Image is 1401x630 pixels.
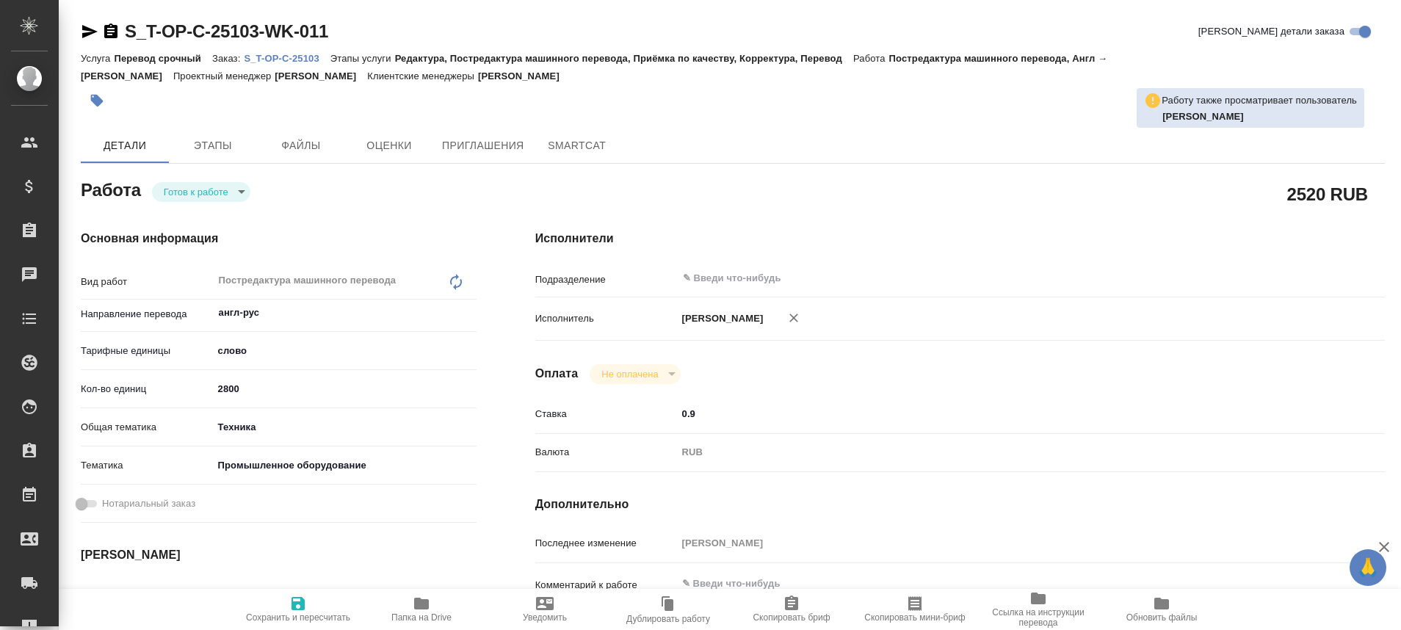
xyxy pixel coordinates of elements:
[753,612,830,623] span: Скопировать бриф
[542,137,612,155] span: SmartCat
[677,440,1314,465] div: RUB
[330,53,395,64] p: Этапы услуги
[590,364,680,384] div: Готов к работе
[152,182,250,202] div: Готов к работе
[626,614,710,624] span: Дублировать работу
[1350,549,1386,586] button: 🙏
[266,137,336,155] span: Файлы
[681,269,1261,287] input: ✎ Введи что-нибудь
[212,53,244,64] p: Заказ:
[607,589,730,630] button: Дублировать работу
[81,175,141,202] h2: Работа
[535,407,677,421] p: Ставка
[535,272,677,287] p: Подразделение
[677,403,1314,424] input: ✎ Введи что-нибудь
[81,546,477,564] h4: [PERSON_NAME]
[213,415,477,440] div: Техника
[81,458,213,473] p: Тематика
[864,612,965,623] span: Скопировать мини-бриф
[81,307,213,322] p: Направление перевода
[1126,612,1198,623] span: Обновить файлы
[535,536,677,551] p: Последнее изменение
[367,70,478,82] p: Клиентские менеджеры
[535,311,677,326] p: Исполнитель
[213,378,477,399] input: ✎ Введи что-нибудь
[1355,552,1380,583] span: 🙏
[853,53,889,64] p: Работа
[1162,93,1357,108] p: Работу также просматривает пользователь
[778,302,810,334] button: Удалить исполнителя
[81,420,213,435] p: Общая тематика
[1306,277,1309,280] button: Open
[81,53,114,64] p: Услуга
[523,612,567,623] span: Уведомить
[81,344,213,358] p: Тарифные единицы
[391,612,452,623] span: Папка на Drive
[354,137,424,155] span: Оценки
[81,275,213,289] p: Вид работ
[478,70,571,82] p: [PERSON_NAME]
[977,589,1100,630] button: Ссылка на инструкции перевода
[360,589,483,630] button: Папка на Drive
[275,70,367,82] p: [PERSON_NAME]
[535,578,677,593] p: Комментарий к работе
[535,496,1385,513] h4: Дополнительно
[213,584,341,605] input: ✎ Введи что-нибудь
[236,589,360,630] button: Сохранить и пересчитать
[535,445,677,460] p: Валюта
[244,53,330,64] p: S_T-OP-C-25103
[535,230,1385,247] h4: Исполнители
[1162,109,1357,124] p: Журавлева Александра
[173,70,275,82] p: Проектный менеджер
[213,453,477,478] div: Промышленное оборудование
[468,311,471,314] button: Open
[102,23,120,40] button: Скопировать ссылку
[81,382,213,397] p: Кол-во единиц
[1100,589,1223,630] button: Обновить файлы
[442,137,524,155] span: Приглашения
[178,137,248,155] span: Этапы
[677,311,764,326] p: [PERSON_NAME]
[81,23,98,40] button: Скопировать ссылку для ЯМессенджера
[125,21,328,41] a: S_T-OP-C-25103-WK-011
[1162,111,1244,122] b: [PERSON_NAME]
[81,587,213,602] p: Дата начала работ
[730,589,853,630] button: Скопировать бриф
[985,607,1091,628] span: Ссылка на инструкции перевода
[535,365,579,383] h4: Оплата
[81,230,477,247] h4: Основная информация
[114,53,212,64] p: Перевод срочный
[159,186,233,198] button: Готов к работе
[597,368,662,380] button: Не оплачена
[81,84,113,117] button: Добавить тэг
[1287,181,1368,206] h2: 2520 RUB
[395,53,853,64] p: Редактура, Постредактура машинного перевода, Приёмка по качеству, Корректура, Перевод
[102,496,195,511] span: Нотариальный заказ
[483,589,607,630] button: Уведомить
[1198,24,1344,39] span: [PERSON_NAME] детали заказа
[90,137,160,155] span: Детали
[213,338,477,363] div: слово
[244,51,330,64] a: S_T-OP-C-25103
[853,589,977,630] button: Скопировать мини-бриф
[246,612,350,623] span: Сохранить и пересчитать
[677,532,1314,554] input: Пустое поле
